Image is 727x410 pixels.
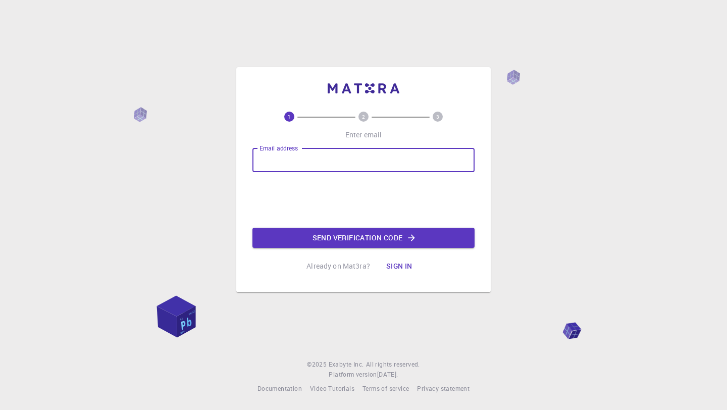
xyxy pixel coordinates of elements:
[377,370,398,378] span: [DATE] .
[366,360,420,370] span: All rights reserved.
[306,261,370,271] p: Already on Mat3ra?
[377,370,398,380] a: [DATE].
[362,384,409,394] a: Terms of service
[288,113,291,120] text: 1
[259,144,298,152] label: Email address
[257,384,302,392] span: Documentation
[329,360,364,370] a: Exabyte Inc.
[307,360,328,370] span: © 2025
[362,384,409,392] span: Terms of service
[252,228,475,248] button: Send verification code
[362,113,365,120] text: 2
[329,360,364,368] span: Exabyte Inc.
[257,384,302,394] a: Documentation
[378,256,421,276] button: Sign in
[417,384,470,394] a: Privacy statement
[436,113,439,120] text: 3
[329,370,377,380] span: Platform version
[417,384,470,392] span: Privacy statement
[287,180,440,220] iframe: reCAPTCHA
[310,384,354,392] span: Video Tutorials
[310,384,354,394] a: Video Tutorials
[345,130,382,140] p: Enter email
